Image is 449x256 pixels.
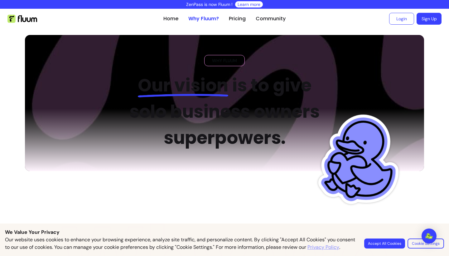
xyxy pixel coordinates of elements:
[7,15,37,23] img: Fluum Logo
[408,239,444,249] button: Cookie Settings
[307,244,339,251] a: Privacy Policy
[389,13,414,25] a: Login
[229,15,246,22] a: Pricing
[238,1,260,7] a: Learn more
[188,15,219,22] a: Why Fluum?
[364,239,405,249] button: Accept All Cookies
[163,15,178,22] a: Home
[422,229,437,244] div: Open Intercom Messenger
[210,57,239,64] span: WHY FLUUM
[5,229,444,236] p: We Value Your Privacy
[417,13,442,25] a: Sign Up
[313,99,411,222] img: Fluum Duck sticker
[186,1,233,7] p: ZenPass is now Fluum !
[119,72,330,151] h2: is to give solo business owners superpowers.
[5,236,357,251] p: Our website uses cookies to enhance your browsing experience, analyze site traffic, and personali...
[256,15,286,22] a: Community
[138,73,228,98] span: Our vision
